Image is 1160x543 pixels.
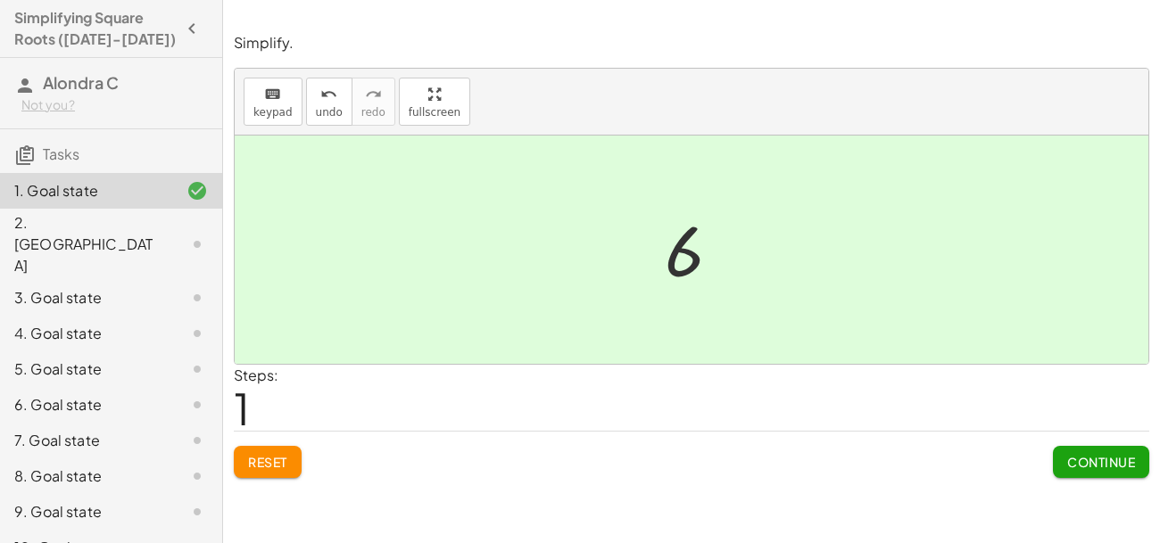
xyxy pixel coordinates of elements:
[248,454,287,470] span: Reset
[306,78,352,126] button: undoundo
[186,430,208,451] i: Task not started.
[399,78,470,126] button: fullscreen
[14,465,158,487] div: 8. Goal state
[14,180,158,202] div: 1. Goal state
[253,106,293,119] span: keypad
[361,106,385,119] span: redo
[234,446,302,478] button: Reset
[234,33,1149,53] p: Simplify.
[14,323,158,344] div: 4. Goal state
[186,501,208,522] i: Task not started.
[14,501,158,522] div: 9. Goal state
[244,78,302,126] button: keyboardkeypad
[14,287,158,309] div: 3. Goal state
[186,394,208,415] i: Task not started.
[234,366,278,384] label: Steps:
[14,430,158,451] div: 7. Goal state
[409,106,460,119] span: fullscreen
[186,323,208,344] i: Task not started.
[352,78,395,126] button: redoredo
[234,381,250,435] span: 1
[186,234,208,255] i: Task not started.
[43,144,79,163] span: Tasks
[186,180,208,202] i: Task finished and correct.
[14,358,158,380] div: 5. Goal state
[186,465,208,487] i: Task not started.
[186,358,208,380] i: Task not started.
[1053,446,1149,478] button: Continue
[316,106,343,119] span: undo
[186,287,208,309] i: Task not started.
[43,72,119,93] span: Alondra C
[264,84,281,105] i: keyboard
[320,84,337,105] i: undo
[14,7,176,50] h4: Simplifying Square Roots ([DATE]-[DATE])
[14,394,158,415] div: 6. Goal state
[1067,454,1135,470] span: Continue
[14,212,158,276] div: 2. [GEOGRAPHIC_DATA]
[21,96,208,114] div: Not you?
[365,84,382,105] i: redo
